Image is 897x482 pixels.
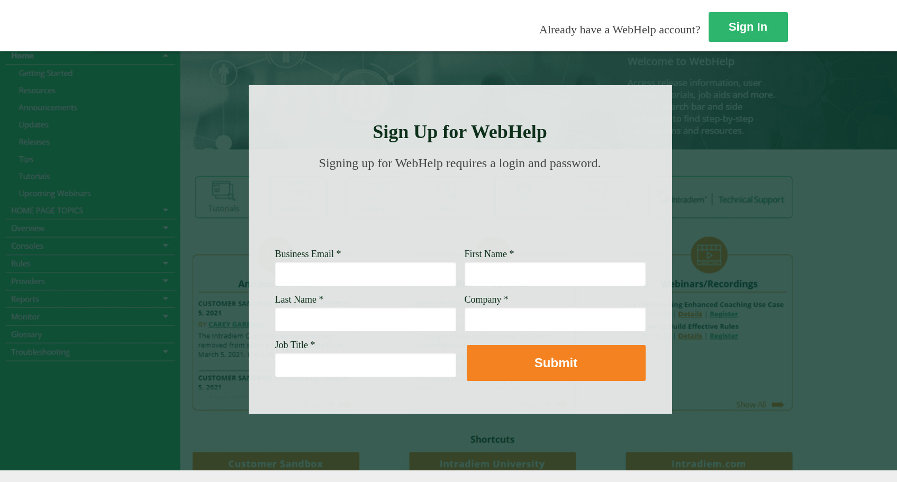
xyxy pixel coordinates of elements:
strong: Sign Up for WebHelp [373,121,547,142]
span: Already have a WebHelp account? [539,23,700,36]
a: Sign In [709,12,788,42]
span: Company * [465,294,509,305]
span: Business Email * [275,249,341,259]
span: Signing up for WebHelp requires a login and password. [319,156,601,170]
img: Need Credentials? Sign up below. Have Credentials? Use the sign-in button. [282,181,639,234]
span: First Name * [465,249,514,259]
span: Job Title * [275,340,315,350]
strong: Sign In [729,20,767,33]
strong: Submit [534,356,577,370]
span: Last Name * [275,294,324,305]
button: Submit [467,345,646,381]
